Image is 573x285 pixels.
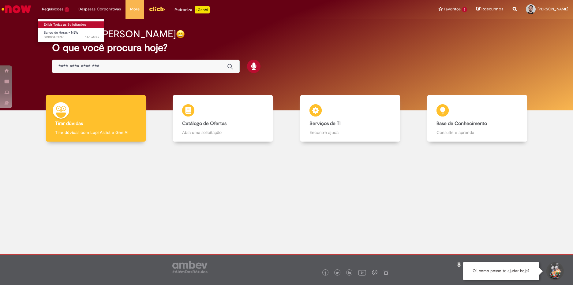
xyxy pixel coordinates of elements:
[462,7,467,12] span: 5
[52,29,176,39] h2: Boa tarde, [PERSON_NAME]
[130,6,140,12] span: More
[463,262,539,280] div: Oi, como posso te ajudar hoje?
[195,6,210,13] p: +GenAi
[176,30,185,39] img: happy-face.png
[383,270,389,275] img: logo_footer_naosei.png
[476,6,504,12] a: Rascunhos
[172,261,208,273] img: logo_footer_ambev_rotulo_gray.png
[159,95,287,142] a: Catálogo de Ofertas Abra uma solicitação
[85,35,99,39] span: 14d atrás
[85,35,99,39] time: 13/08/2025 18:30:06
[348,271,351,275] img: logo_footer_linkedin.png
[414,95,541,142] a: Base de Conhecimento Consulte e aprenda
[324,272,327,275] img: logo_footer_facebook.png
[182,129,264,135] p: Abra uma solicitação
[436,129,518,135] p: Consulte e aprenda
[444,6,461,12] span: Favoritos
[37,18,104,43] ul: Requisições
[309,129,391,135] p: Encontre ajuda
[38,29,105,41] a: Aberto SR000433740 : Banco de Horas - NEW
[52,43,521,53] h2: O que você procura hoje?
[174,6,210,13] div: Padroniza
[286,95,414,142] a: Serviços de TI Encontre ajuda
[78,6,121,12] span: Despesas Corporativas
[65,7,69,12] span: 1
[309,120,341,127] b: Serviços de TI
[149,4,165,13] img: click_logo_yellow_360x200.png
[358,268,366,276] img: logo_footer_youtube.png
[545,262,564,280] button: Iniciar Conversa de Suporte
[55,120,83,127] b: Tirar dúvidas
[372,270,377,275] img: logo_footer_workplace.png
[55,129,137,135] p: Tirar dúvidas com Lupi Assist e Gen Ai
[336,272,339,275] img: logo_footer_twitter.png
[32,95,159,142] a: Tirar dúvidas Tirar dúvidas com Lupi Assist e Gen Ai
[537,6,568,12] span: [PERSON_NAME]
[1,3,32,15] img: ServiceNow
[42,6,63,12] span: Requisições
[182,120,227,127] b: Catálogo de Ofertas
[44,30,78,35] span: Banco de Horas - NEW
[436,120,487,127] b: Base de Conhecimento
[38,21,105,28] a: Exibir Todas as Solicitações
[44,35,99,40] span: SR000433740
[481,6,504,12] span: Rascunhos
